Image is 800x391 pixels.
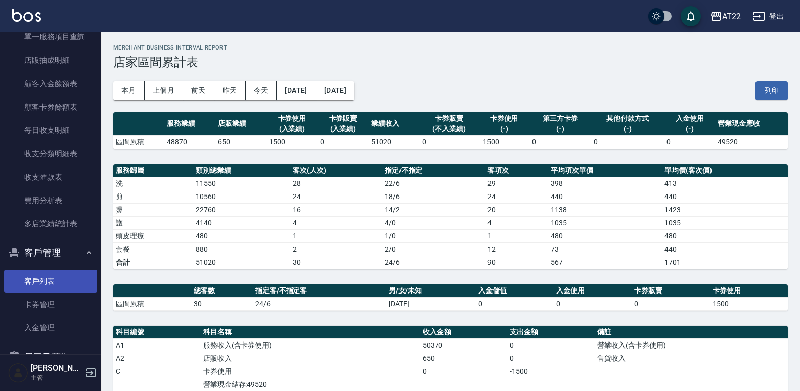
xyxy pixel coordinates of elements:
[382,229,485,242] td: 1 / 0
[532,124,589,134] div: (-)
[382,190,485,203] td: 18 / 6
[715,112,788,136] th: 營業現金應收
[113,326,201,339] th: 科目編號
[318,135,369,149] td: 0
[386,297,476,310] td: [DATE]
[710,284,788,298] th: 卡券使用
[382,242,485,256] td: 2 / 0
[253,284,386,298] th: 指定客/不指定客
[485,177,548,190] td: 29
[113,203,193,216] td: 燙
[507,352,595,365] td: 0
[201,352,420,365] td: 店販收入
[4,270,97,293] a: 客戶列表
[662,190,788,203] td: 440
[201,326,420,339] th: 科目名稱
[31,363,82,373] h5: [PERSON_NAME]
[290,229,382,242] td: 1
[4,239,97,266] button: 客戶管理
[554,297,632,310] td: 0
[214,81,246,100] button: 昨天
[481,124,527,134] div: (-)
[193,256,290,269] td: 51020
[4,189,97,212] a: 費用分析表
[420,326,508,339] th: 收入金額
[164,135,215,149] td: 48870
[662,256,788,269] td: 1701
[662,164,788,177] th: 單均價(客次價)
[113,55,788,69] h3: 店家區間累計表
[662,216,788,229] td: 1035
[420,352,508,365] td: 650
[548,256,662,269] td: 567
[290,256,382,269] td: 30
[201,338,420,352] td: 服務收入(含卡券使用)
[215,112,266,136] th: 店販業績
[666,113,713,124] div: 入金使用
[193,216,290,229] td: 4140
[706,6,745,27] button: AT22
[485,190,548,203] td: 24
[481,113,527,124] div: 卡券使用
[662,242,788,256] td: 440
[382,164,485,177] th: 指定/不指定
[201,365,420,378] td: 卡券使用
[266,135,318,149] td: 1500
[595,326,788,339] th: 備註
[710,297,788,310] td: 1500
[269,113,315,124] div: 卡券使用
[113,164,193,177] th: 服務歸屬
[191,284,253,298] th: 總客數
[4,25,97,48] a: 單一服務項目查詢
[476,284,554,298] th: 入金儲值
[422,124,476,134] div: (不入業績)
[277,81,316,100] button: [DATE]
[316,81,354,100] button: [DATE]
[554,284,632,298] th: 入金使用
[320,113,366,124] div: 卡券販賣
[4,166,97,189] a: 收支匯款表
[4,344,97,370] button: 員工及薪資
[290,190,382,203] td: 24
[666,124,713,134] div: (-)
[749,7,788,26] button: 登出
[191,297,253,310] td: 30
[113,242,193,256] td: 套餐
[193,177,290,190] td: 11550
[113,352,201,365] td: A2
[193,203,290,216] td: 22760
[320,124,366,134] div: (入業績)
[548,216,662,229] td: 1035
[664,135,715,149] td: 0
[662,177,788,190] td: 413
[485,256,548,269] td: 90
[4,95,97,119] a: 顧客卡券餘額表
[215,135,266,149] td: 650
[12,9,41,22] img: Logo
[382,177,485,190] td: 22 / 6
[548,164,662,177] th: 平均項次單價
[548,190,662,203] td: 440
[662,203,788,216] td: 1423
[8,363,28,383] img: Person
[715,135,788,149] td: 49520
[113,135,164,149] td: 區間累積
[476,297,554,310] td: 0
[632,284,709,298] th: 卡券販賣
[193,242,290,256] td: 880
[113,112,788,149] table: a dense table
[113,365,201,378] td: C
[548,242,662,256] td: 73
[290,177,382,190] td: 28
[681,6,701,26] button: save
[113,177,193,190] td: 洗
[755,81,788,100] button: 列印
[113,44,788,51] h2: Merchant Business Interval Report
[548,203,662,216] td: 1138
[4,293,97,316] a: 卡券管理
[532,113,589,124] div: 第三方卡券
[193,229,290,242] td: 480
[382,216,485,229] td: 4 / 0
[594,113,661,124] div: 其他付款方式
[253,297,386,310] td: 24/6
